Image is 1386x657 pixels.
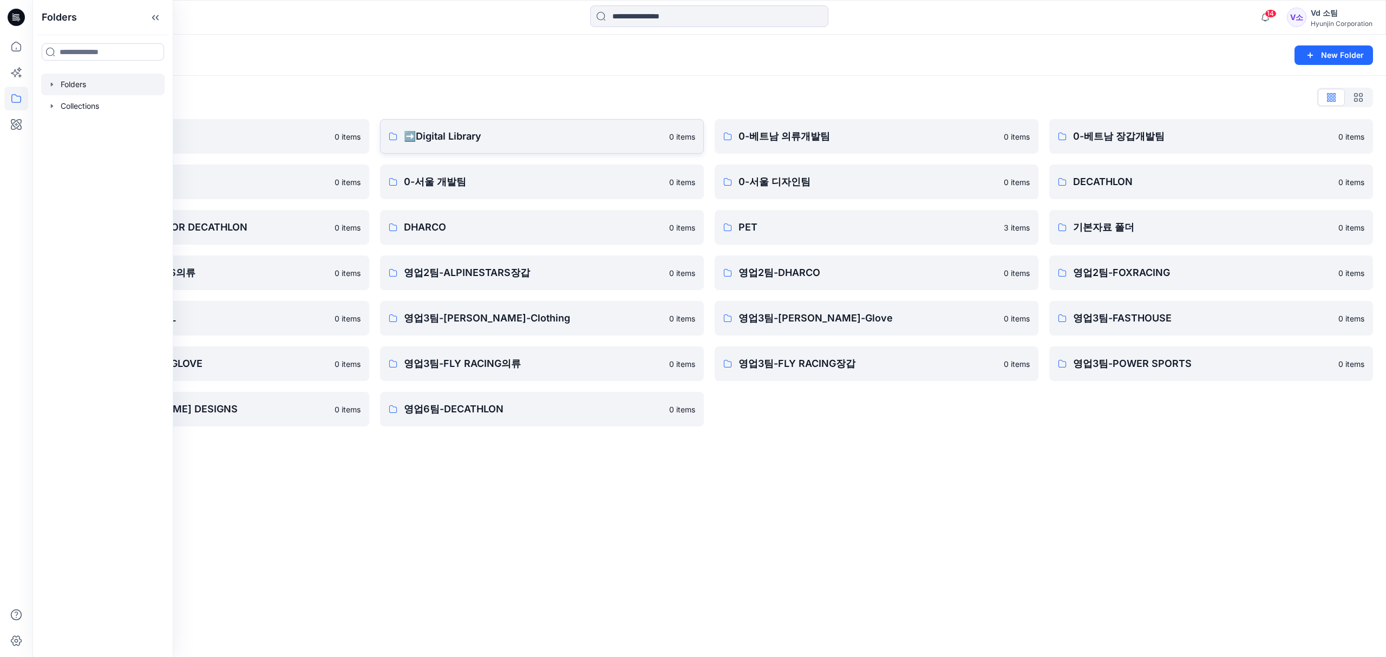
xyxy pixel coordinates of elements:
p: 0 items [1338,131,1364,142]
p: 영업2팀-DHARCO [738,265,997,280]
a: 영업3팀-[PERSON_NAME]-Glove0 items [715,301,1038,336]
a: 영업3팀-[PERSON_NAME] DESIGNS0 items [45,392,369,426]
p: 0 items [669,222,695,233]
p: 0 items [335,404,361,415]
a: 영업3팀-[PERSON_NAME]-Clothing0 items [380,301,704,336]
p: 0 items [1004,176,1030,188]
a: DHARCO0 items [380,210,704,245]
a: 0-본사VD0 items [45,165,369,199]
p: 영업3팀-FASTHOUSE [1073,311,1332,326]
p: 0 items [1338,267,1364,279]
p: 0 items [669,176,695,188]
p: DECATHLON [1073,174,1332,189]
p: 영업3팀-[PERSON_NAME]-Glove [738,311,997,326]
p: 0 items [1004,358,1030,370]
p: 영업3팀-FLY RACING장갑 [738,356,997,371]
p: 0 items [669,267,695,279]
a: 기본자료 폴더0 items [1049,210,1373,245]
p: 영업3팀-FASTHOUSE GLOVE [69,356,328,371]
a: 영업2팀-DHARCO0 items [715,255,1038,290]
p: 0 items [335,267,361,279]
a: DESIGN PROPOSAL FOR DECATHLON0 items [45,210,369,245]
a: 0-베트남 장갑개발팀0 items [1049,119,1373,154]
p: 0-베트남 의류개발팀 [738,129,997,144]
p: 0 items [669,404,695,415]
p: 기본자료 폴더 [1073,220,1332,235]
a: 영업6팀-DECATHLON0 items [380,392,704,426]
p: 0 items [335,313,361,324]
p: 영업6팀-DECATHLON [404,402,663,417]
p: ♻️Project [69,129,328,144]
a: PET3 items [715,210,1038,245]
p: 0 items [335,176,361,188]
a: 영업2팀-ALPINESTARS장갑0 items [380,255,704,290]
p: 0 items [1338,358,1364,370]
p: 0 items [669,358,695,370]
p: ➡️Digital Library [404,129,663,144]
a: 영업3팀-FLY RACING의류0 items [380,346,704,381]
p: DHARCO [404,220,663,235]
p: 0 items [335,222,361,233]
a: 영업3팀-POWER SPORTS0 items [1049,346,1373,381]
a: ➡️Digital Library0 items [380,119,704,154]
a: DECATHLON0 items [1049,165,1373,199]
p: 0-서울 개발팀 [404,174,663,189]
a: 영업3팀-5.11 TACTICAL0 items [45,301,369,336]
p: 0 items [335,358,361,370]
a: 0-베트남 의류개발팀0 items [715,119,1038,154]
a: 영업3팀-FLY RACING장갑0 items [715,346,1038,381]
p: 영업3팀-FLY RACING의류 [404,356,663,371]
p: 0 items [1338,313,1364,324]
p: 영업3팀-[PERSON_NAME] DESIGNS [69,402,328,417]
div: Hyunjin Corporation [1311,19,1372,28]
p: 0 items [1004,267,1030,279]
p: 0 items [669,131,695,142]
div: Vd 소팀 [1311,6,1372,19]
p: 영업3팀-5.11 TACTICAL [69,311,328,326]
p: 0 items [1338,176,1364,188]
p: 0 items [1004,131,1030,142]
p: 0 items [1004,313,1030,324]
p: 영업3팀-POWER SPORTS [1073,356,1332,371]
p: 0-베트남 장갑개발팀 [1073,129,1332,144]
a: 영업3팀-FASTHOUSE0 items [1049,301,1373,336]
p: PET [738,220,997,235]
p: 영업3팀-[PERSON_NAME]-Clothing [404,311,663,326]
p: 0 items [335,131,361,142]
span: 14 [1265,9,1277,18]
p: 0 items [1338,222,1364,233]
div: V소 [1287,8,1306,27]
a: 영업3팀-FASTHOUSE GLOVE0 items [45,346,369,381]
p: 영업2팀-FOXRACING [1073,265,1332,280]
a: 영업2팀-FOXRACING0 items [1049,255,1373,290]
p: 0-본사VD [69,174,328,189]
button: New Folder [1295,45,1373,65]
a: 0-서울 디자인팀0 items [715,165,1038,199]
p: DESIGN PROPOSAL FOR DECATHLON [69,220,328,235]
p: 3 items [1004,222,1030,233]
p: 영업2팀-ALPINESTARS의류 [69,265,328,280]
p: 영업2팀-ALPINESTARS장갑 [404,265,663,280]
p: 0 items [669,313,695,324]
a: 0-서울 개발팀0 items [380,165,704,199]
p: 0-서울 디자인팀 [738,174,997,189]
a: 영업2팀-ALPINESTARS의류0 items [45,255,369,290]
a: ♻️Project0 items [45,119,369,154]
